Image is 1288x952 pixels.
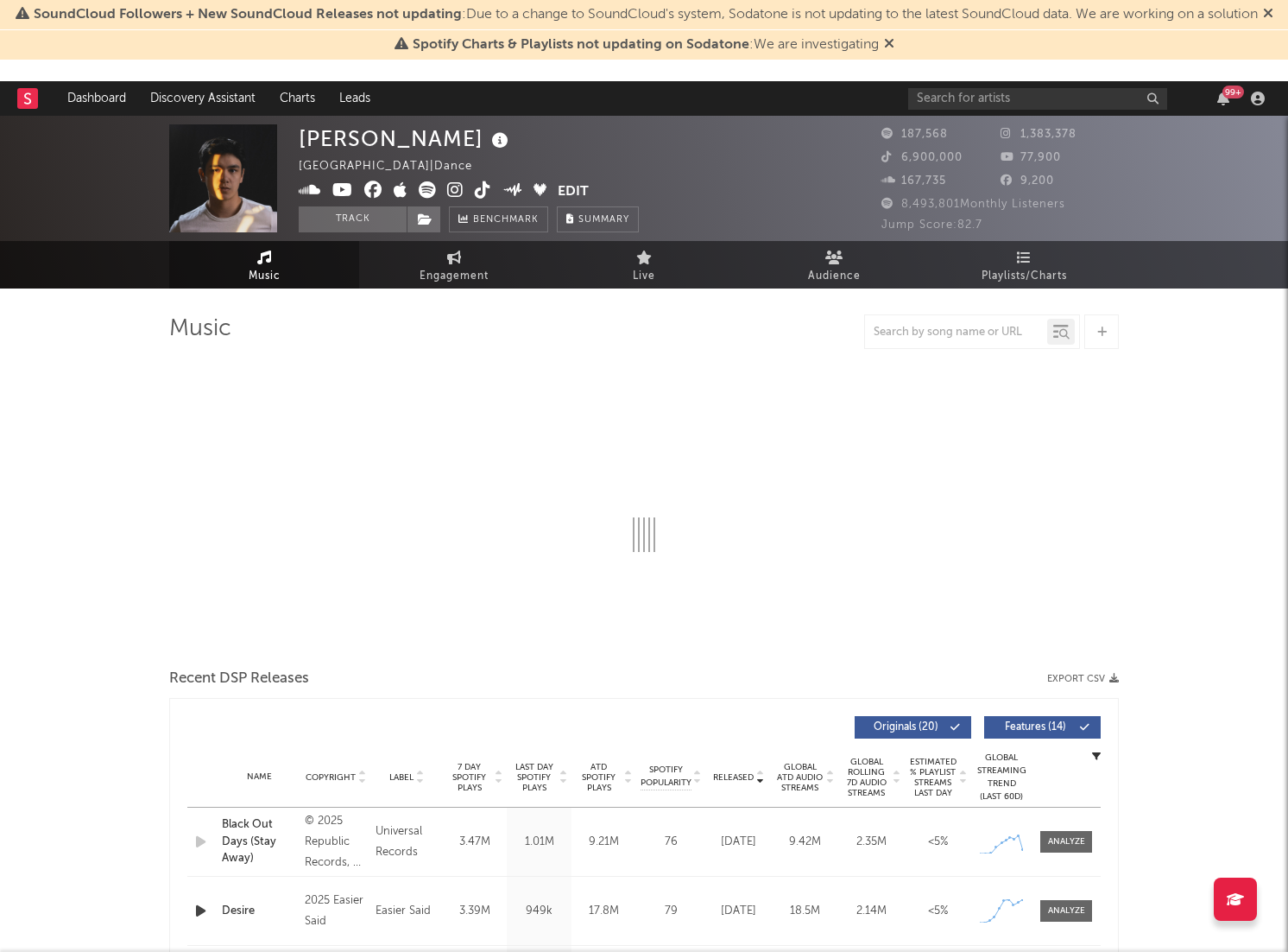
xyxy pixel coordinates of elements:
div: 1.01M [511,834,567,851]
div: 2.14M [843,903,900,920]
button: Originals(20) [855,716,971,739]
div: 18.5M [776,903,834,920]
span: Label [389,772,414,783]
button: Export CSV [1047,674,1119,684]
div: Name [222,771,296,784]
div: Global Streaming Trend (Last 60D) [975,752,1027,803]
span: 8,493,801 Monthly Listeners [881,199,1065,210]
div: Universal Records [376,822,438,863]
div: [DATE] [710,903,767,920]
div: Easier Said [376,901,438,922]
span: Originals ( 20 ) [866,722,945,733]
div: [DATE] [710,834,767,851]
span: 167,735 [881,175,946,187]
button: Features(14) [984,716,1101,739]
a: Leads [327,81,382,116]
span: Dismiss [884,38,894,52]
a: Engagement [359,241,549,289]
span: Copyright [306,772,356,783]
div: 949k [511,903,567,920]
a: Desire [222,903,296,920]
div: 3.47M [446,834,502,851]
button: Edit [558,181,589,203]
input: Search by song name or URL [865,326,1047,340]
span: ATD Spotify Plays [576,762,622,793]
span: : We are investigating [413,38,879,52]
span: Spotify Charts & Playlists not updating on Sodatone [413,38,749,52]
div: 99 + [1222,86,1244,98]
input: Search for artists [908,88,1167,110]
div: 2025 Easier Said [305,891,367,932]
span: Spotify Popularity [641,764,691,790]
a: Playlists/Charts [929,241,1119,289]
a: Live [549,241,739,289]
span: Engagement [420,266,489,287]
span: 7 Day Spotify Plays [446,762,492,793]
span: : Due to a change to SoundCloud's system, Sodatone is not updating to the latest SoundCloud data.... [34,8,1258,22]
span: 77,900 [1001,152,1061,163]
span: Global Rolling 7D Audio Streams [843,757,890,798]
div: © 2025 Republic Records, a division of UMG Recordings, Inc. [305,811,367,873]
button: 99+ [1217,92,1229,105]
span: Estimated % Playlist Streams Last Day [909,757,957,798]
a: Music [169,241,359,289]
span: Recent DSP Releases [169,669,309,689]
div: [GEOGRAPHIC_DATA] | Dance [299,156,492,177]
span: Music [249,266,281,287]
span: Features ( 14 ) [995,722,1075,733]
div: 9.42M [776,834,834,851]
div: <5% [909,834,967,851]
span: Dismiss [1263,8,1273,22]
div: 3.39M [446,903,502,920]
span: SoundCloud Followers + New SoundCloud Releases not updating [34,8,462,22]
div: [PERSON_NAME] [299,124,513,153]
span: Last Day Spotify Plays [511,762,557,793]
a: Discovery Assistant [138,81,268,116]
span: Audience [808,266,861,287]
div: <5% [909,903,967,920]
span: 9,200 [1001,175,1054,187]
span: Global ATD Audio Streams [776,762,824,793]
span: 6,900,000 [881,152,963,163]
span: 1,383,378 [1001,129,1076,140]
div: 9.21M [576,834,632,851]
button: Track [299,206,407,232]
span: Playlists/Charts [982,266,1067,287]
span: Jump Score: 82.7 [881,219,982,231]
span: Released [713,772,754,783]
div: 79 [641,903,701,920]
a: Dashboard [55,81,138,116]
span: Summary [578,215,629,225]
a: Benchmark [449,206,548,232]
span: 187,568 [881,129,948,140]
a: Audience [739,241,929,289]
div: 2.35M [843,834,900,851]
button: Summary [557,206,639,232]
a: Charts [268,81,327,116]
div: 17.8M [576,903,632,920]
span: Live [633,266,655,287]
span: Benchmark [473,210,539,231]
a: Black Out Days (Stay Away) [222,816,296,867]
div: 76 [641,834,701,851]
